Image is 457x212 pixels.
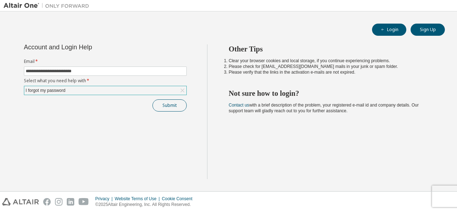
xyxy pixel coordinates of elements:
[2,198,39,206] img: altair_logo.svg
[25,87,66,94] div: I forgot my password
[372,24,406,36] button: Login
[43,198,51,206] img: facebook.svg
[229,103,249,108] a: Contact us
[24,44,154,50] div: Account and Login Help
[229,58,432,64] li: Clear your browser cookies and local storage, if you continue experiencing problems.
[95,196,115,202] div: Privacy
[24,78,187,84] label: Select what you need help with
[229,69,432,75] li: Please verify that the links in the activation e-mails are not expired.
[24,59,187,64] label: Email
[229,103,419,113] span: with a brief description of the problem, your registered e-mail id and company details. Our suppo...
[4,2,93,9] img: Altair One
[229,44,432,54] h2: Other Tips
[115,196,162,202] div: Website Terms of Use
[162,196,196,202] div: Cookie Consent
[411,24,445,36] button: Sign Up
[229,64,432,69] li: Please check for [EMAIL_ADDRESS][DOMAIN_NAME] mails in your junk or spam folder.
[152,99,187,112] button: Submit
[229,89,432,98] h2: Not sure how to login?
[24,86,186,95] div: I forgot my password
[79,198,89,206] img: youtube.svg
[55,198,62,206] img: instagram.svg
[95,202,197,208] p: © 2025 Altair Engineering, Inc. All Rights Reserved.
[67,198,74,206] img: linkedin.svg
